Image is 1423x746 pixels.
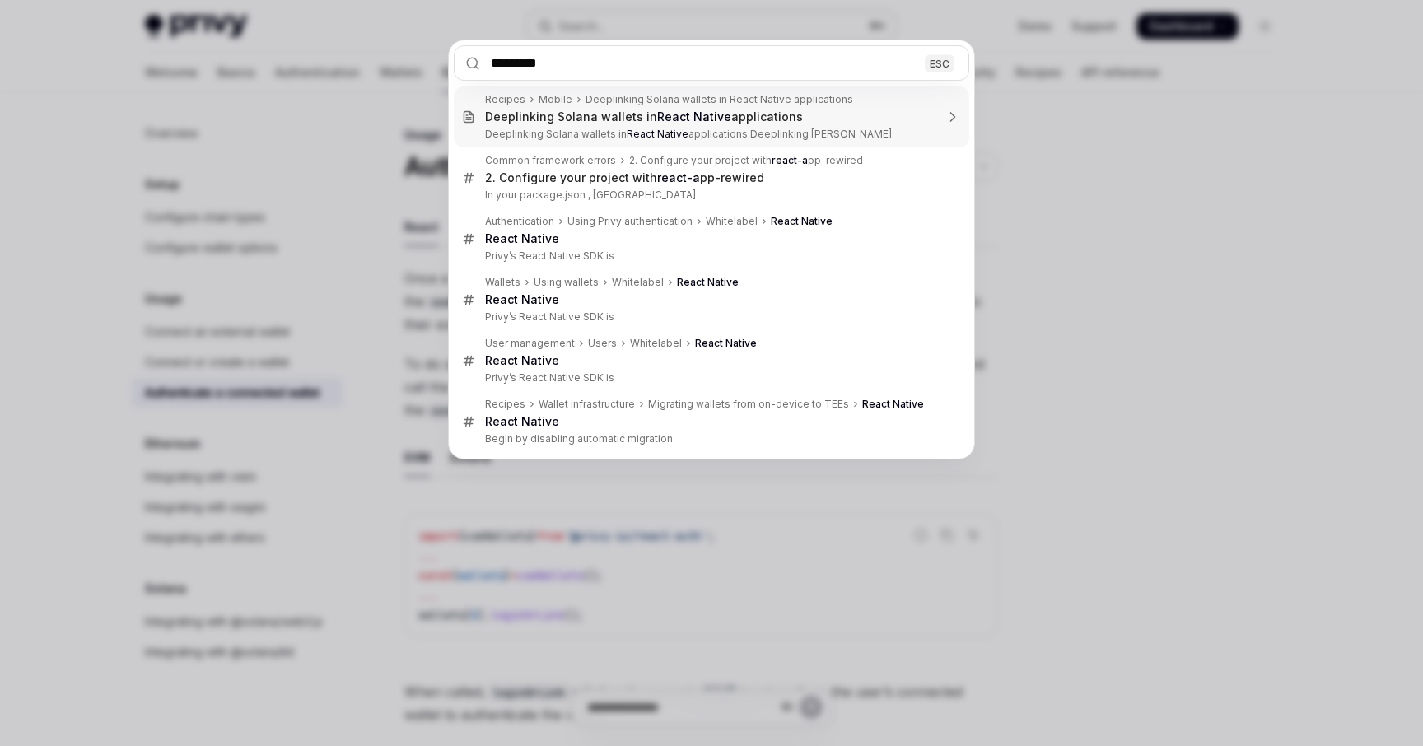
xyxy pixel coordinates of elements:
[485,189,935,202] p: In your package.json , [GEOGRAPHIC_DATA]
[485,170,764,185] div: 2. Configure your project with pp-rewired
[657,110,731,124] b: React Native
[648,398,849,411] div: Migrating wallets from on-device to TEEs
[627,128,688,140] b: React Native
[612,276,664,289] div: Whitelabel
[588,337,617,350] div: Users
[485,110,803,124] div: Deeplinking Solana wallets in applications
[567,215,693,228] div: Using Privy authentication
[772,154,808,166] b: react-a
[695,337,757,349] b: React Native
[485,249,935,263] p: Privy’s React Native SDK is
[925,54,954,72] div: ESC
[485,398,525,411] div: Recipes
[485,128,935,141] p: Deeplinking Solana wallets in applications Deeplinking [PERSON_NAME]
[539,93,572,106] div: Mobile
[539,398,635,411] div: Wallet infrastructure
[485,93,525,106] div: Recipes
[485,432,935,445] p: Begin by disabling automatic migration
[629,154,863,167] div: 2. Configure your project with pp-rewired
[771,215,833,227] b: React Native
[485,414,559,428] b: React Native
[485,310,935,324] p: Privy’s React Native SDK is
[706,215,758,228] div: Whitelabel
[485,276,520,289] div: Wallets
[485,337,575,350] div: User management
[657,170,700,184] b: react-a
[485,231,559,245] b: React Native
[862,398,924,410] b: React Native
[586,93,853,106] div: Deeplinking Solana wallets in React Native applications
[485,371,935,385] p: Privy’s React Native SDK is
[677,276,739,288] b: React Native
[485,154,616,167] div: Common framework errors
[485,215,554,228] div: Authentication
[485,353,559,367] b: React Native
[485,292,559,306] b: React Native
[630,337,682,350] div: Whitelabel
[534,276,599,289] div: Using wallets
